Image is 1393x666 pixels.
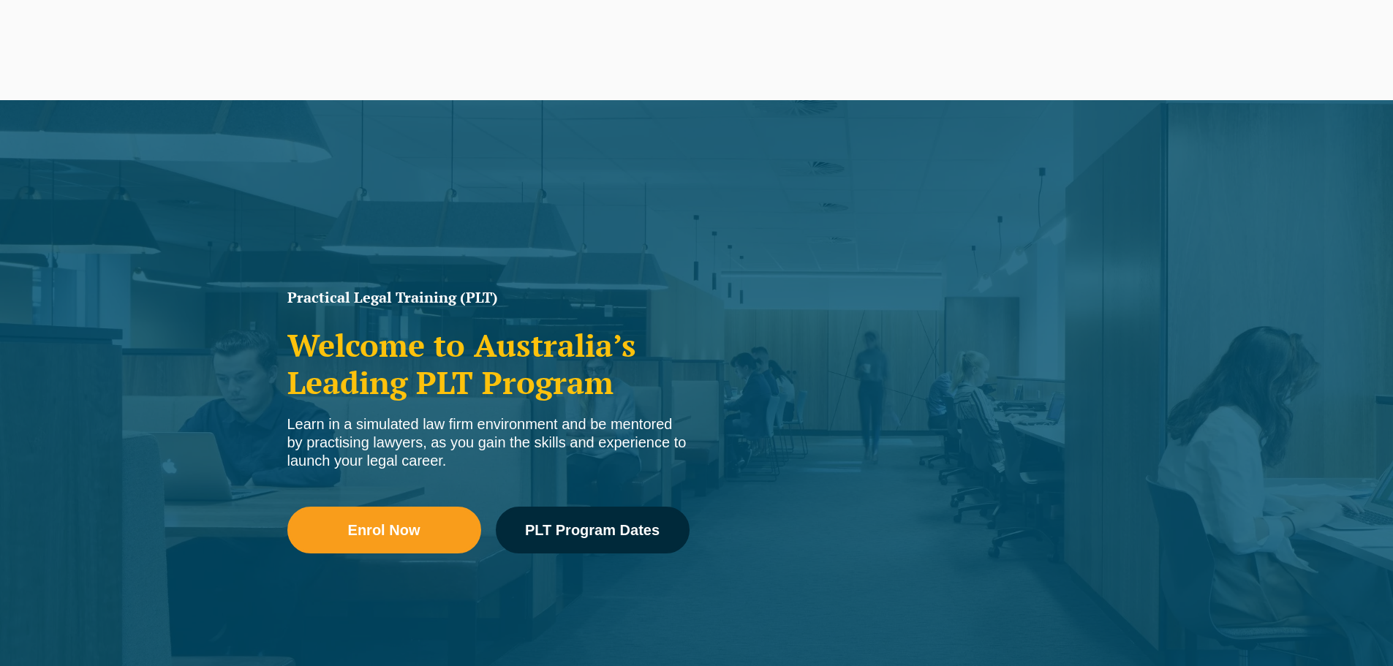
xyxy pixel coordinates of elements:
a: Enrol Now [287,507,481,553]
h2: Welcome to Australia’s Leading PLT Program [287,327,690,401]
span: Enrol Now [348,523,420,537]
a: PLT Program Dates [496,507,690,553]
div: Learn in a simulated law firm environment and be mentored by practising lawyers, as you gain the ... [287,415,690,470]
span: PLT Program Dates [525,523,660,537]
h1: Practical Legal Training (PLT) [287,290,690,305]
